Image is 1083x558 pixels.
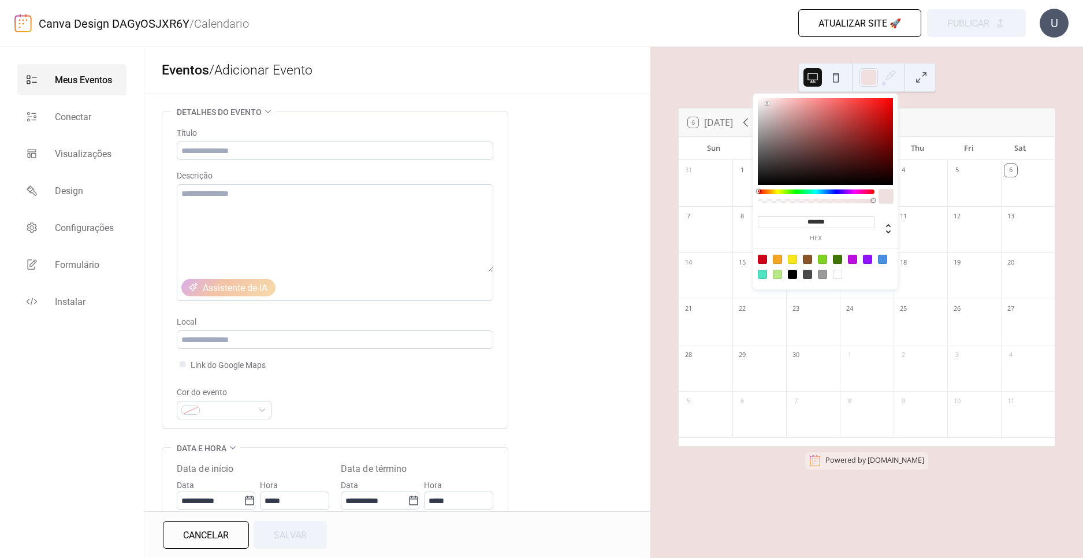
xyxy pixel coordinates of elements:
[843,303,856,315] div: 24
[1004,303,1017,315] div: 27
[177,385,269,399] div: Cor do evento
[897,349,910,362] div: 2
[177,462,233,476] div: Data de início
[951,164,963,177] div: 5
[688,137,739,160] div: Sun
[736,349,749,362] div: 29
[39,17,189,31] a: Canva Design DAGyOSJXR6Y
[833,270,842,279] div: #FFFFFF
[878,255,887,264] div: #4A90E2
[163,521,249,549] button: Cancelar
[14,14,32,32] img: logo
[897,395,910,408] div: 9
[55,258,99,272] span: Formulário
[773,270,782,279] div: #B8E986
[892,137,943,160] div: Thu
[55,73,112,87] span: Meus Eventos
[177,478,194,492] span: Data
[424,478,442,492] span: Hora
[177,105,262,119] span: Detalhes do evento
[951,349,963,362] div: 3
[788,255,797,264] div: #F8E71C
[209,62,312,78] span: / Adicionar Evento
[790,349,802,362] div: 30
[739,137,790,160] div: Mon
[191,358,266,372] span: Link do Google Maps
[863,255,872,264] div: #9013FE
[17,101,126,132] a: Conectar
[194,17,249,31] b: Calendario
[682,303,695,315] div: 21
[843,395,856,408] div: 8
[758,270,767,279] div: #50E3C2
[773,255,782,264] div: #F5A623
[951,256,963,269] div: 19
[897,256,910,269] div: 18
[1004,395,1017,408] div: 11
[341,478,358,492] span: Data
[833,255,842,264] div: #417505
[951,210,963,223] div: 12
[790,303,802,315] div: 23
[55,110,91,124] span: Conectar
[843,349,856,362] div: 1
[177,126,491,140] div: Título
[55,184,83,198] span: Design
[818,17,901,31] span: Atualizar site 🚀
[682,395,695,408] div: 5
[736,164,749,177] div: 1
[17,286,126,317] a: Instalar
[951,395,963,408] div: 10
[1040,9,1069,38] div: U
[682,164,695,177] div: 31
[1004,349,1017,362] div: 4
[758,255,767,264] div: #D0021B
[736,303,749,315] div: 22
[55,221,114,235] span: Configurações
[177,315,491,329] div: Local
[803,270,812,279] div: #4A4A4A
[55,147,111,161] span: Visualizações
[758,235,874,241] label: hex
[818,255,827,264] div: #7ED321
[803,255,812,264] div: #8B572A
[17,64,126,95] a: Meus Eventos
[1004,164,1017,177] div: 6
[951,303,963,315] div: 26
[17,249,126,280] a: Formulário
[1004,256,1017,269] div: 20
[736,256,749,269] div: 15
[736,395,749,408] div: 6
[818,270,827,279] div: #9B9B9B
[1004,210,1017,223] div: 13
[848,255,857,264] div: #BD10E0
[798,9,921,37] button: Atualizar site 🚀
[825,455,924,465] div: Powered by
[17,138,126,169] a: Visualizações
[183,529,229,542] span: Cancelar
[682,349,695,362] div: 28
[897,303,910,315] div: 25
[162,62,209,78] a: Eventos
[736,210,749,223] div: 8
[177,441,226,455] span: Data e hora
[260,478,278,492] span: Hora
[995,137,1045,160] div: Sat
[55,295,85,309] span: Instalar
[17,212,126,243] a: Configurações
[682,256,695,269] div: 14
[897,164,910,177] div: 4
[788,270,797,279] div: #000000
[17,175,126,206] a: Design
[943,137,994,160] div: Fri
[189,17,194,31] b: /
[868,455,924,465] a: [DOMAIN_NAME]
[177,169,491,183] div: Descrição
[682,210,695,223] div: 7
[790,395,802,408] div: 7
[341,462,407,476] div: Data de término
[897,210,910,223] div: 11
